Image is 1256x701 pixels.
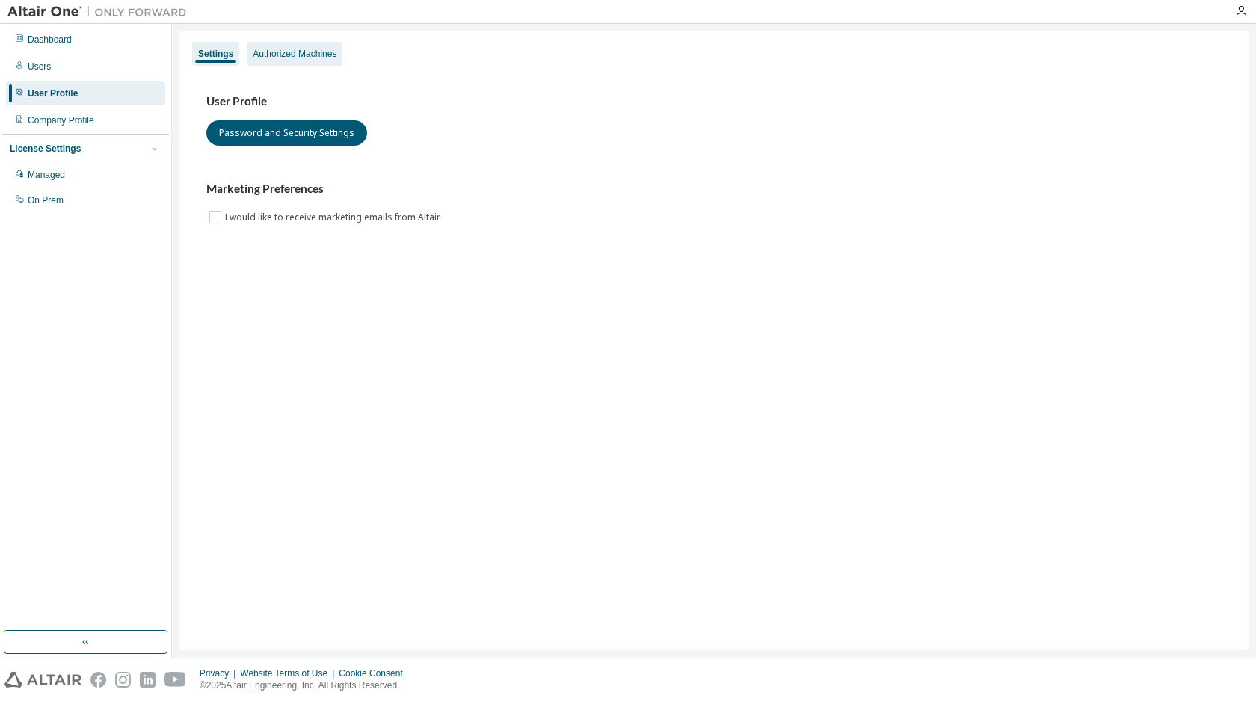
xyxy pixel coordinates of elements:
h3: User Profile [206,94,1222,109]
div: Privacy [200,667,240,679]
img: linkedin.svg [140,672,156,688]
div: Website Terms of Use [240,667,339,679]
div: Authorized Machines [253,48,336,60]
h3: Marketing Preferences [206,182,1222,197]
img: instagram.svg [115,672,131,688]
div: Settings [198,48,233,60]
label: I would like to receive marketing emails from Altair [224,209,443,226]
div: On Prem [28,194,64,206]
div: Company Profile [28,114,94,126]
img: facebook.svg [90,672,106,688]
div: Users [28,61,51,72]
p: © 2025 Altair Engineering, Inc. All Rights Reserved. [200,679,412,692]
img: altair_logo.svg [4,672,81,688]
div: Managed [28,169,65,181]
button: Password and Security Settings [206,120,367,146]
div: Dashboard [28,34,72,46]
div: User Profile [28,87,78,99]
div: License Settings [10,143,81,155]
img: youtube.svg [164,672,186,688]
div: Cookie Consent [339,667,411,679]
img: Altair One [7,4,194,19]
